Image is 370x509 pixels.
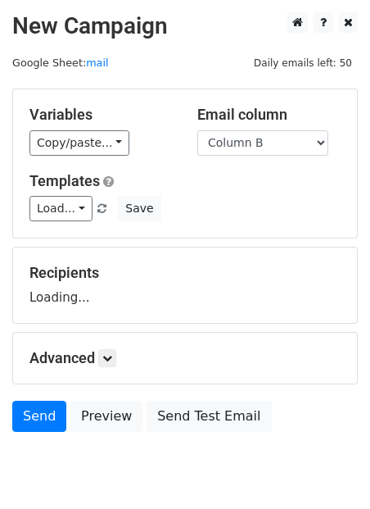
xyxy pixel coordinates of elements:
[12,12,358,40] h2: New Campaign
[29,264,341,307] div: Loading...
[29,349,341,367] h5: Advanced
[29,106,173,124] h5: Variables
[70,401,142,432] a: Preview
[86,57,108,69] a: mail
[118,196,160,221] button: Save
[147,401,271,432] a: Send Test Email
[197,106,341,124] h5: Email column
[248,54,358,72] span: Daily emails left: 50
[12,401,66,432] a: Send
[29,264,341,282] h5: Recipients
[12,57,109,69] small: Google Sheet:
[29,172,100,189] a: Templates
[29,196,92,221] a: Load...
[248,57,358,69] a: Daily emails left: 50
[29,130,129,156] a: Copy/paste...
